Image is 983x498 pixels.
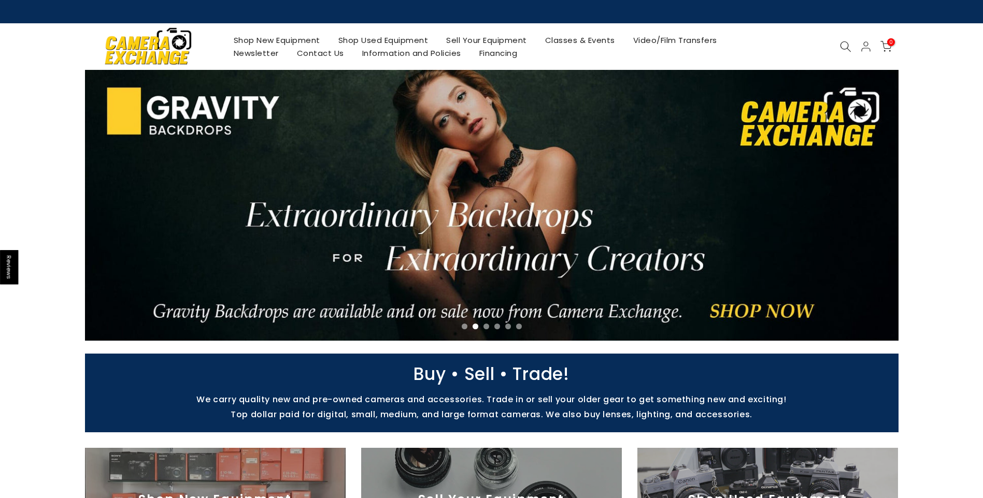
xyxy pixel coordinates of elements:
[437,34,536,47] a: Sell Your Equipment
[353,47,470,60] a: Information and Policies
[483,324,489,329] li: Page dot 3
[80,409,904,419] p: Top dollar paid for digital, small, medium, and large format cameras. We also buy lenses, lightin...
[887,38,895,46] span: 0
[516,324,522,329] li: Page dot 6
[462,324,467,329] li: Page dot 1
[288,47,353,60] a: Contact Us
[880,41,892,52] a: 0
[224,47,288,60] a: Newsletter
[505,324,511,329] li: Page dot 5
[494,324,500,329] li: Page dot 4
[473,324,478,329] li: Page dot 2
[470,47,526,60] a: Financing
[80,394,904,404] p: We carry quality new and pre-owned cameras and accessories. Trade in or sell your older gear to g...
[80,369,904,379] p: Buy • Sell • Trade!
[329,34,437,47] a: Shop Used Equipment
[224,34,329,47] a: Shop New Equipment
[624,34,726,47] a: Video/Film Transfers
[536,34,624,47] a: Classes & Events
